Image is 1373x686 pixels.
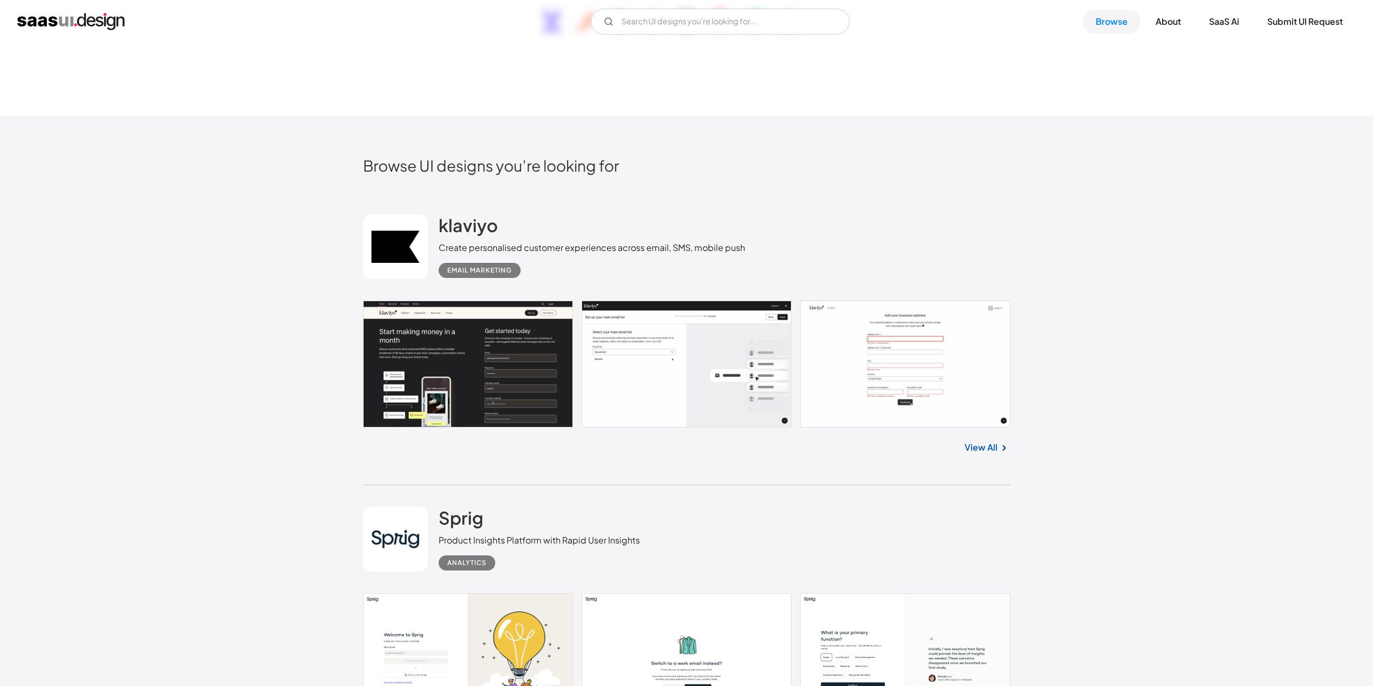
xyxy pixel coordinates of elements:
[965,441,998,454] a: View All
[447,264,512,277] div: Email Marketing
[439,241,745,254] div: Create personalised customer experiences across email, SMS, mobile push
[439,214,498,241] a: klaviyo
[439,507,483,534] a: Sprig
[591,9,850,35] input: Search UI designs you're looking for...
[1254,10,1356,33] a: Submit UI Request
[447,556,487,569] div: Analytics
[439,534,640,547] div: Product Insights Platform with Rapid User Insights
[439,214,498,236] h2: klaviyo
[439,507,483,528] h2: Sprig
[17,13,125,30] a: home
[1143,10,1194,33] a: About
[1196,10,1252,33] a: SaaS Ai
[591,9,850,35] form: Email Form
[1083,10,1140,33] a: Browse
[363,156,1010,175] h2: Browse UI designs you’re looking for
